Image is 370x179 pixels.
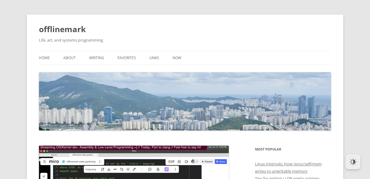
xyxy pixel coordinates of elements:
[255,161,322,174] a: Linux Internals: How /proc/self/mem writes to unwritable memory
[255,146,331,153] h3: Most Popular
[39,72,331,130] img: offlinemark
[39,51,50,65] a: Home
[39,36,331,44] h2: Life, art, and systems programming
[149,51,159,65] a: Links
[39,22,86,36] a: offlinemark
[117,51,136,65] a: Favorites
[89,51,104,65] a: Writing
[173,51,181,65] a: Now
[63,51,76,65] a: About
